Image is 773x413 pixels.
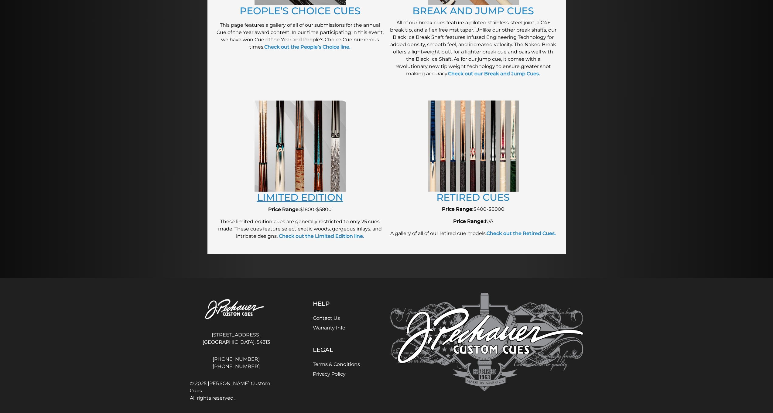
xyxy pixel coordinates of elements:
p: This page features a gallery of all of our submissions for the annual Cue of the Year award conte... [217,22,384,51]
a: Terms & Conditions [313,361,360,367]
a: Contact Us [313,315,340,321]
strong: Check out the Limited Edition line. [279,233,364,239]
a: Warranty Info [313,325,345,331]
a: [PHONE_NUMBER] [190,363,283,370]
address: [STREET_ADDRESS] [GEOGRAPHIC_DATA], 54313 [190,329,283,348]
strong: Price Range: [442,206,474,212]
p: $400-$6000 [390,206,557,213]
a: Check out the Retired Cues. [487,230,556,236]
p: These limited-edition cues are generally restricted to only 25 cues made. These cues feature sele... [217,218,384,240]
p: N/A [390,218,557,225]
img: Pechauer Custom Cues [390,293,583,391]
a: Check out the Limited Edition line. [278,233,364,239]
h5: Help [313,300,360,307]
img: Pechauer Custom Cues [190,293,283,326]
a: Check out the People’s Choice line. [264,44,351,50]
strong: Price Range: [268,206,300,212]
strong: Price Range: [453,218,485,224]
a: Check out our Break and Jump Cues. [448,71,540,77]
a: LIMITED EDITION [257,191,343,203]
span: © 2025 [PERSON_NAME] Custom Cues All rights reserved. [190,380,283,402]
p: $1800-$5800 [217,206,384,213]
a: RETIRED CUES [436,191,510,203]
p: All of our break cues feature a piloted stainless-steel joint, a C4+ break tip, and a flex free m... [390,19,557,77]
p: A gallery of all of our retired cue models. [390,230,557,237]
h5: Legal [313,346,360,353]
a: PEOPLE’S CHOICE CUES [240,5,361,17]
a: Privacy Policy [313,371,346,377]
a: [PHONE_NUMBER] [190,356,283,363]
a: BREAK AND JUMP CUES [412,5,534,17]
